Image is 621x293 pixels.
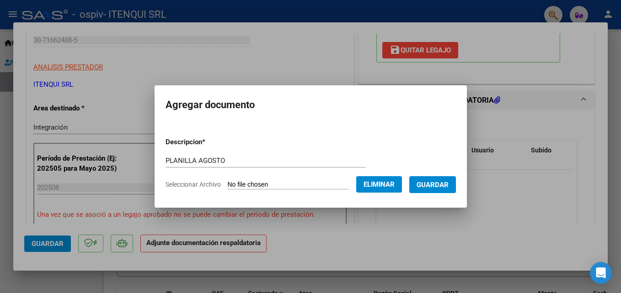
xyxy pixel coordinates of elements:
[166,181,221,188] span: Seleccionar Archivo
[356,176,402,193] button: Eliminar
[364,180,395,188] span: Eliminar
[166,137,253,147] p: Descripcion
[166,96,456,114] h2: Agregar documento
[409,176,456,193] button: Guardar
[417,181,449,189] span: Guardar
[590,262,612,284] div: Open Intercom Messenger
